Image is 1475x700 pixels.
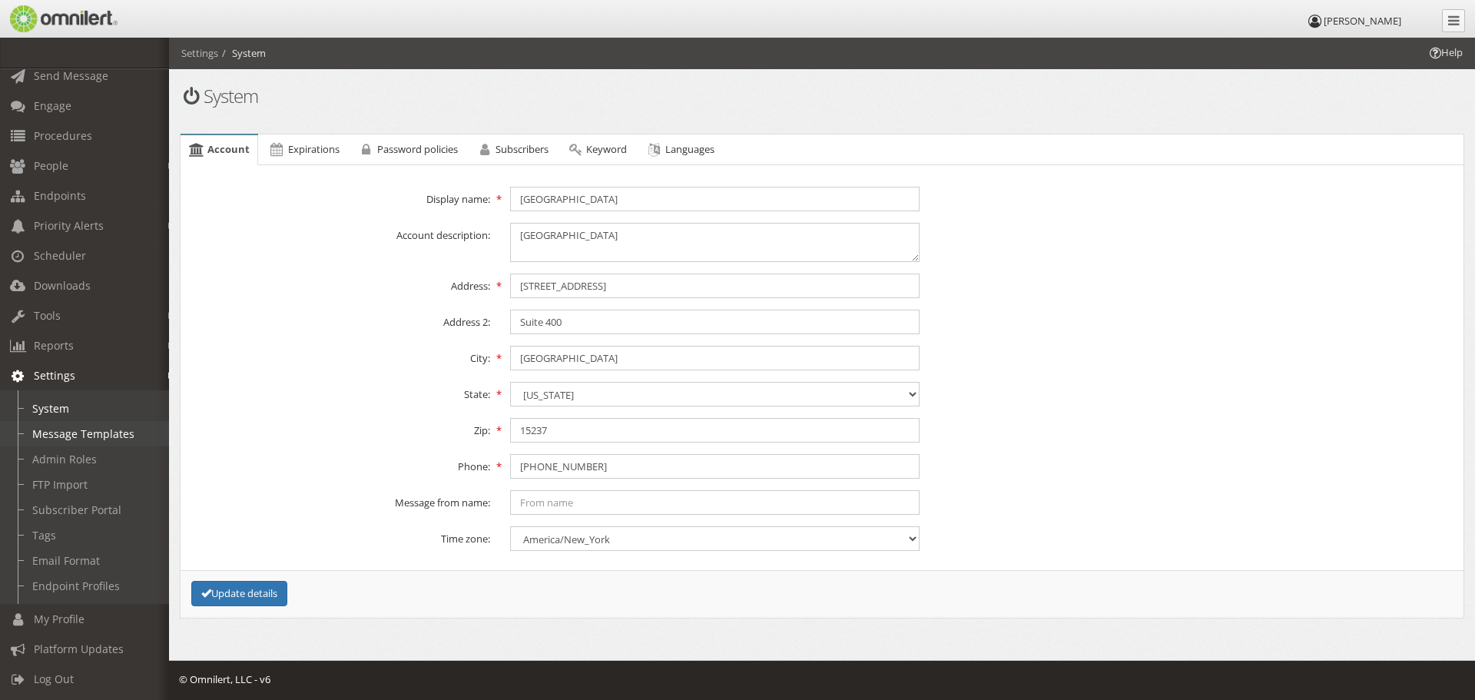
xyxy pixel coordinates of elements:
label: Zip: [178,418,500,438]
span: Procedures [34,128,92,143]
span: Password policies [377,142,458,156]
button: Update details [191,581,287,606]
span: Keyword [586,142,627,156]
h1: System [180,86,812,106]
span: [PERSON_NAME] [1324,14,1401,28]
input: Address 2 [510,310,920,334]
li: System [218,46,266,61]
span: Downloads [34,278,91,293]
input: City [510,346,920,370]
span: Platform Updates [34,642,124,656]
label: Message from name: [178,490,500,510]
span: Reports [34,338,74,353]
span: Languages [665,142,714,156]
label: Address: [178,274,500,294]
span: Scheduler [34,248,86,263]
input: From name [510,490,920,515]
span: Help [1427,45,1463,60]
input: 999-999-9999 [510,454,920,479]
span: Endpoints [34,188,86,203]
label: Phone: [178,454,500,474]
a: Languages [637,134,722,165]
span: Priority Alerts [34,218,104,233]
a: Expirations [260,134,347,165]
li: Settings [181,46,218,61]
img: Omnilert [8,5,118,32]
input: Zipcode [510,418,920,443]
a: Subscribers [468,134,557,165]
a: Account [181,135,258,165]
label: Display name: [178,187,500,207]
label: Account description: [178,223,500,243]
span: Log Out [34,672,74,686]
span: Help [35,11,66,25]
span: Subscribers [496,142,549,156]
textarea: [GEOGRAPHIC_DATA] [510,223,920,262]
span: Account [207,142,250,156]
label: Address 2: [178,310,500,330]
label: State: [178,382,500,402]
a: Keyword [559,134,635,165]
span: Tools [34,308,61,323]
span: People [34,158,68,173]
input: Address [510,274,920,298]
span: My Profile [34,612,85,626]
span: Expirations [288,142,340,156]
a: Collapse Menu [1442,9,1465,32]
label: City: [178,346,500,366]
span: Settings [34,368,75,383]
span: Engage [34,98,71,113]
a: Password policies [350,134,466,165]
input: Account name [510,187,920,211]
span: Send Message [34,68,108,83]
label: Time zone: [178,526,500,546]
span: © Omnilert, LLC - v6 [179,672,270,686]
